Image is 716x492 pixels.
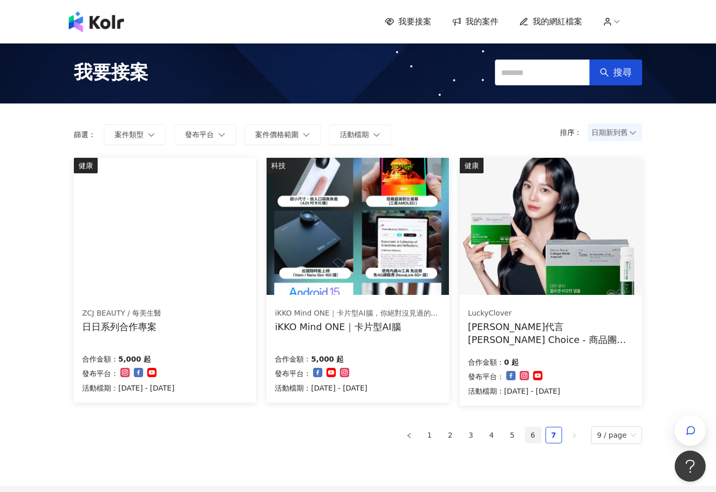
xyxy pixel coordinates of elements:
div: [PERSON_NAME]代言 [PERSON_NAME] Choice - 商品團購 -膠原蛋白 [468,320,634,346]
span: 我的案件 [465,16,499,27]
a: 我要接案 [385,16,431,27]
iframe: Help Scout Beacon - Open [675,451,706,482]
a: 我的案件 [452,16,499,27]
li: Previous Page [401,427,417,443]
button: 搜尋 [589,59,642,85]
li: 5 [504,427,521,443]
span: 9 / page [597,427,636,443]
img: 韓國健康食品功能性膠原蛋白 [460,158,642,295]
p: 合作金額： [468,356,504,368]
img: logo [69,11,124,32]
span: search [600,68,609,77]
span: 日期新到舊 [592,125,639,140]
a: 3 [463,427,479,443]
p: 活動檔期：[DATE] - [DATE] [468,385,561,397]
p: 合作金額： [275,353,311,365]
p: 發布平台： [468,370,504,383]
a: 1 [422,427,438,443]
p: 合作金額： [82,353,118,365]
a: 我的網紅檔案 [519,16,582,27]
div: iKKO Mind ONE｜卡片型AI腦，你絕對沒見過的超強AI設備 [275,308,440,319]
div: iKKO Mind ONE｜卡片型AI腦 [275,320,440,333]
p: 活動檔期：[DATE] - [DATE] [82,382,175,394]
p: 5,000 起 [118,353,151,365]
span: 我要接案 [398,16,431,27]
p: 發布平台： [275,367,311,380]
div: 健康 [460,158,484,173]
li: 3 [463,427,479,443]
div: Page Size [591,426,643,444]
p: 0 起 [504,356,519,368]
span: 案件價格範圍 [255,130,299,139]
span: 活動檔期 [340,130,369,139]
button: 活動檔期 [329,124,391,145]
li: Next Page [566,427,583,443]
a: 6 [525,427,541,443]
li: 2 [442,427,459,443]
a: 7 [546,427,562,443]
button: 案件價格範圍 [244,124,321,145]
li: 7 [546,427,562,443]
span: 我要接案 [74,59,148,85]
span: 搜尋 [613,67,632,78]
span: 案件類型 [115,130,144,139]
img: iKKO Mind ONE｜卡片型AI腦 [267,158,448,295]
span: right [571,433,578,439]
p: 活動檔期：[DATE] - [DATE] [275,382,367,394]
li: 1 [422,427,438,443]
span: 我的網紅檔案 [533,16,582,27]
span: 發布平台 [185,130,214,139]
li: 4 [484,427,500,443]
div: 科技 [267,158,290,173]
div: 日日系列合作專案 [82,320,161,333]
div: 健康 [74,158,98,173]
a: 2 [443,427,458,443]
button: 發布平台 [174,124,236,145]
a: 4 [484,427,500,443]
button: right [566,427,583,443]
button: 案件類型 [104,124,166,145]
div: LuckyClover [468,308,633,319]
button: left [401,427,417,443]
p: 篩選： [74,130,96,139]
a: 5 [505,427,520,443]
p: 發布平台： [82,367,118,380]
div: ZCJ BEAUTY / 每美生醫 [82,308,161,319]
p: 排序： [560,128,588,137]
span: left [406,433,412,439]
li: 6 [525,427,541,443]
p: 5,000 起 [311,353,344,365]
